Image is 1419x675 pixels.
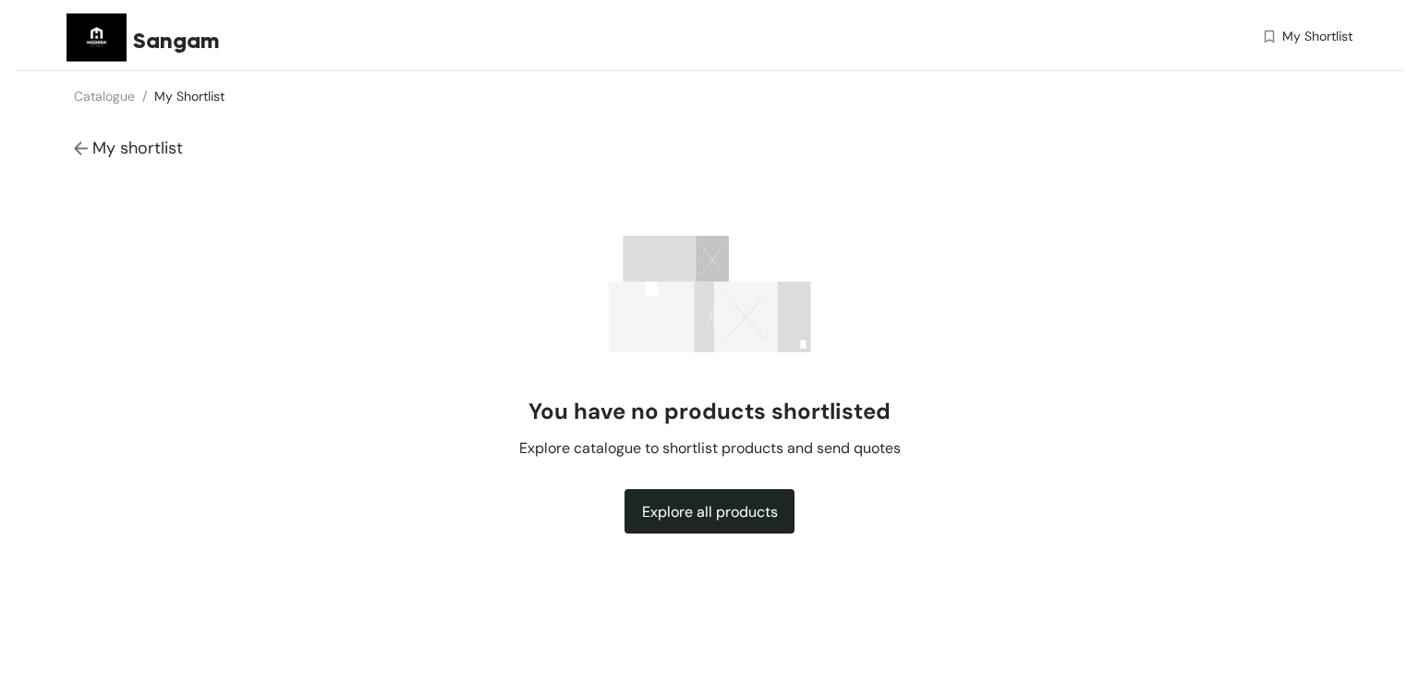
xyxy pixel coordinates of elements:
[74,140,92,159] img: Go back
[74,88,135,104] a: Catalogue
[67,7,127,67] img: Buyer Portal
[519,437,901,460] span: Explore catalogue to shortlist products and send quotes
[625,489,794,534] button: Explore all products
[609,236,811,352] img: success
[642,500,778,523] span: Explore all products
[528,397,891,426] h2: You have no products shortlisted
[1261,27,1278,46] img: wishlist
[133,24,220,57] span: Sangam
[154,88,224,104] a: My Shortlist
[142,88,147,104] span: /
[92,137,183,159] span: My shortlist
[1282,27,1352,46] span: My Shortlist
